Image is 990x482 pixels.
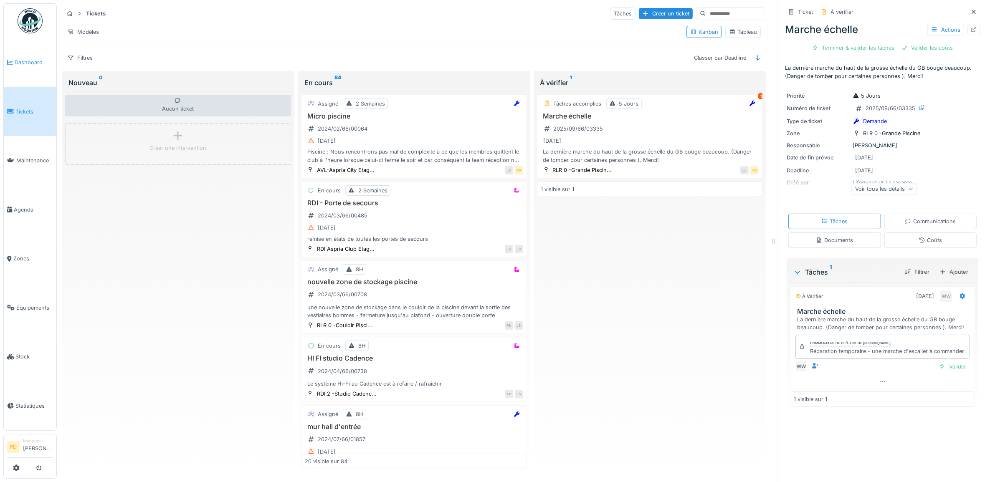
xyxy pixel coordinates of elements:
[787,129,849,137] div: Zone
[785,64,980,80] p: La dernière marche du haut de la grosse échelle du GB bouge beaucoup. (Danger de tomber pour cert...
[4,381,56,431] a: Statistiques
[798,8,813,16] div: Ticket
[905,217,956,225] div: Communications
[63,26,103,38] div: Modèles
[16,156,53,164] span: Maintenance
[855,167,873,174] div: [DATE]
[810,341,891,346] div: Commentaire de clôture de [PERSON_NAME]
[317,321,372,329] div: RLR 0 -Couloir Pisci...
[305,235,523,243] div: remise en états de toutes les portes de secours
[544,137,562,145] div: [DATE]
[318,212,367,220] div: 2024/03/66/00485
[898,42,957,53] div: Valider les coûts
[541,185,574,193] div: 1 visible sur 1
[794,395,827,403] div: 1 visible sur 1
[7,438,53,458] a: PD Manager[PERSON_NAME]
[927,24,964,36] div: Actions
[863,129,920,137] div: RLR 0 -Grande Piscine
[305,303,523,319] div: une nouvelle zone de stockage dans le couloir de la piscine devant la sortie des vestiaires homme...
[15,353,53,361] span: Stock
[305,457,347,465] div: 20 visible sur 84
[305,199,523,207] h3: RDI - Porte de secours
[540,78,760,88] div: À vérifier
[787,92,849,100] div: Priorité
[853,92,881,100] div: 5 Jours
[866,104,915,112] div: 2025/09/66/03335
[356,410,363,418] div: 8H
[863,117,887,125] div: Demande
[554,125,603,133] div: 2025/09/66/03335
[610,8,636,20] div: Tâches
[787,104,849,112] div: Numéro de ticket
[797,308,971,315] h3: Marche échelle
[4,332,56,381] a: Stock
[793,267,898,277] div: Tâches
[787,141,849,149] div: Responsable
[553,166,612,174] div: RLR 0 -Grande Piscin...
[83,10,109,18] strong: Tickets
[797,315,971,331] div: La dernière marche du haut de la grosse échelle du GB bouge beaucoup. (Danger de tomber pour cert...
[7,441,20,453] li: PD
[318,224,336,232] div: [DATE]
[690,28,718,36] div: Kanban
[23,438,53,444] div: Manager
[936,266,972,278] div: Ajouter
[305,112,523,120] h3: Micro piscine
[740,166,749,174] div: LL
[787,154,849,162] div: Date de fin prévue
[816,236,853,244] div: Documents
[305,354,523,362] h3: HI FI studio Cadence
[358,342,366,350] div: 8H
[795,293,823,300] div: À vérifier
[787,167,849,174] div: Deadline
[149,144,206,152] div: Créer une intervention
[318,342,341,350] div: En cours
[919,236,942,244] div: Coûts
[23,438,53,456] li: [PERSON_NAME]
[318,435,365,443] div: 2024/07/66/01857
[505,166,513,174] div: JS
[4,283,56,333] a: Équipements
[318,100,338,108] div: Assigné
[821,217,848,225] div: Tâches
[505,390,513,398] div: XP
[810,347,964,355] div: Réparation temporaire - une marche d'escalier à commander
[619,100,639,108] div: 5 Jours
[787,141,978,149] div: [PERSON_NAME]
[570,78,572,88] sup: 1
[505,321,513,330] div: PB
[317,166,375,174] div: AVL-Aspria City Etag...
[505,245,513,253] div: JS
[305,148,523,164] div: Piscine : Nous rencontrons pas mal de complexité à ce que les membres quittent le club à l'heure ...
[541,112,759,120] h3: Marche échelle
[14,206,53,214] span: Agenda
[16,304,53,312] span: Équipements
[4,87,56,136] a: Tickets
[541,148,759,164] div: La dernière marche du haut de la grosse échelle du GB bouge beaucoup. (Danger de tomber pour cert...
[99,78,103,88] sup: 0
[15,402,53,410] span: Statistiques
[318,290,367,298] div: 2024/03/66/00708
[515,390,523,398] div: JS
[305,380,523,388] div: Le système Hi-Fi au Cadence est à refaire / rafraichir
[787,117,849,125] div: Type de ticket
[795,361,807,372] div: WW
[68,78,288,88] div: Nouveau
[334,78,341,88] sup: 84
[65,95,291,116] div: Aucun ticket
[356,265,363,273] div: 8H
[4,38,56,87] a: Dashboard
[318,137,336,145] div: [DATE]
[916,292,934,300] div: [DATE]
[318,125,367,133] div: 2024/02/66/00064
[4,136,56,185] a: Maintenance
[785,22,980,37] div: Marche échelle
[830,8,853,16] div: À vérifier
[936,361,970,372] div: Valider
[15,108,53,116] span: Tickets
[4,234,56,283] a: Zones
[830,267,832,277] sup: 1
[758,93,764,99] div: 1
[901,266,933,278] div: Filtrer
[63,52,96,64] div: Filtres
